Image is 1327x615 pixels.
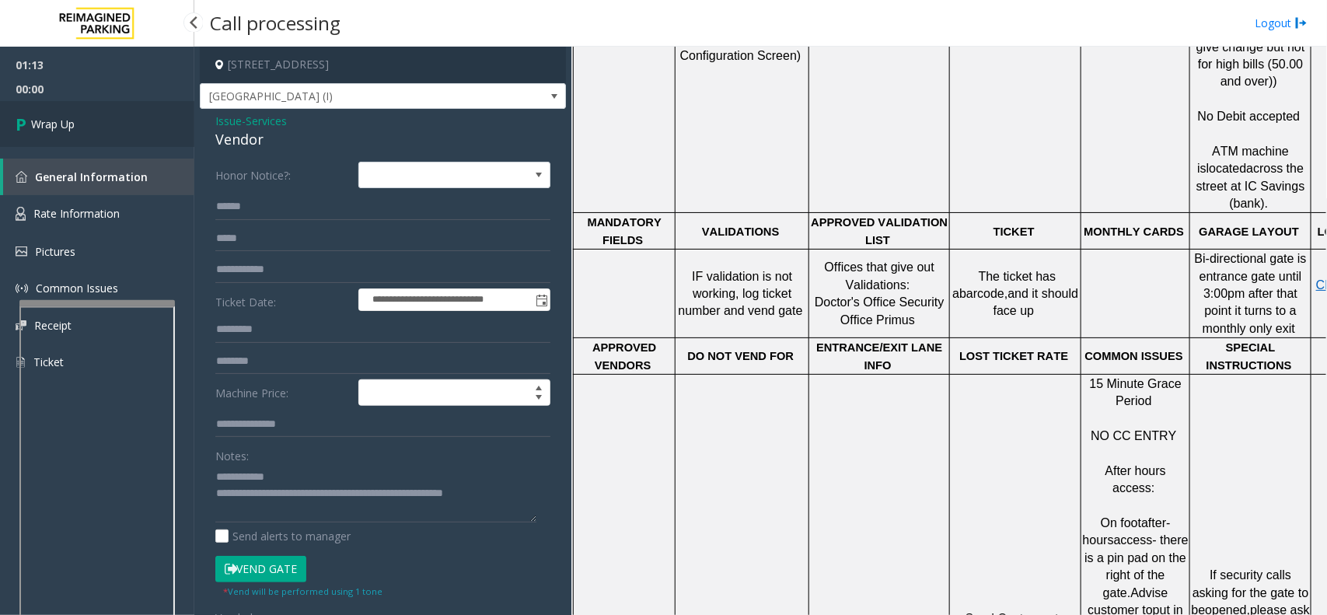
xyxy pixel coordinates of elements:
span: VALIDATIONS [702,225,779,238]
span: IF validation is not working, log ticket number and vend gate [679,270,803,318]
span: LOST TICKET RATE [959,350,1068,362]
span: The ticket has a [952,270,1059,300]
img: 'icon' [16,246,27,257]
span: Offices that give out Validations: [825,260,938,291]
span: MANDATORY FIELDS [588,216,665,246]
span: - [242,114,287,128]
img: 'icon' [16,282,28,295]
span: APPROVED VENDORS [592,341,659,371]
span: 3M Screen (Issue Lost Tickets/Bypass Configuration Screen) [680,14,808,62]
h4: [STREET_ADDRESS] [200,47,566,83]
span: ATM machine is [1197,145,1292,175]
img: 'icon' [16,207,26,221]
span: Toggle popup [533,289,550,311]
span: On foot [1101,516,1141,529]
span: Wrap Up [31,116,75,132]
span: Services [246,113,287,129]
span: across the street at IC Savings (bank). [1196,162,1308,210]
label: Honor Notice?: [211,162,354,188]
span: Doctor's Office Security Office Primus [815,295,948,326]
img: 'icon' [16,171,27,183]
span: 15 Minute Grace Period [1090,377,1186,407]
label: Notes: [215,442,249,464]
label: Machine Price: [211,379,354,406]
span: Issue [215,113,242,129]
span: MONTHLY CARDS [1084,225,1184,238]
span: barcode, [959,287,1007,300]
span: DO NOT VEND FOR [687,350,794,362]
span: Common Issues [36,281,118,295]
span: access- there is a pin pad on the right of the gate. [1084,533,1192,599]
span: Rate Information [33,206,120,221]
small: Vend will be performed using 1 tone [223,585,382,597]
span: APPROVED VALIDATION LIST [811,216,951,246]
span: No Debit accepted [1198,110,1301,123]
span: GARAGE LAYOUT [1199,225,1299,238]
a: Logout [1255,15,1308,31]
img: 'icon' [16,355,26,369]
span: SPECIAL INSTRUCTIONS [1207,341,1292,371]
label: Ticket Date: [211,288,354,312]
span: ENTRANCE/EXIT LANE INFO [816,341,945,371]
span: Increase value [528,380,550,393]
span: Decrease value [528,393,550,405]
div: Vendor [215,129,550,150]
button: Vend Gate [215,556,306,582]
a: General Information [3,159,194,195]
img: logout [1295,15,1308,31]
span: Bi-directional gate is entrance gate until 3:00pm after that point it turns to a monthly only exit [1195,252,1311,335]
span: General Information [35,169,148,184]
span: COMMON ISSUES [1085,350,1183,362]
span: TICKET [994,225,1035,238]
span: Cash, Coin, and CC (will give change but not for high bills (50.00 and over)) [1196,5,1309,89]
img: 'icon' [16,320,26,330]
h3: Call processing [202,4,348,42]
span: Pictures [35,244,75,259]
span: NO CC ENTRY [1091,429,1176,442]
label: Send alerts to manager [215,528,351,544]
span: located [1207,162,1247,175]
span: After hours access: [1105,464,1170,494]
span: and it should face up [994,287,1082,317]
span: [GEOGRAPHIC_DATA] (I) [201,84,492,109]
